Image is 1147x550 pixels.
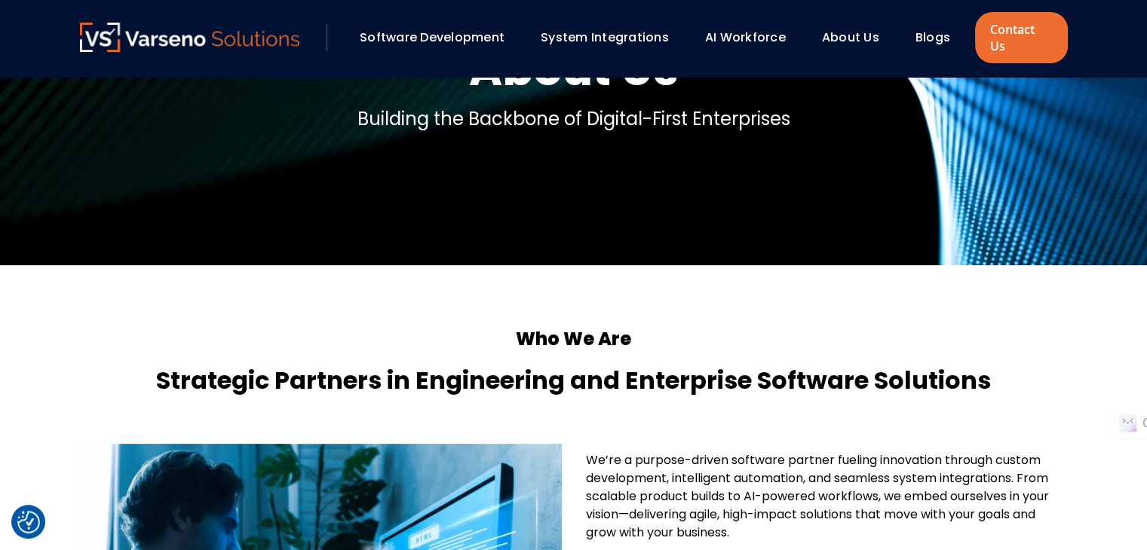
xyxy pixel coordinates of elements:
a: Contact Us [975,12,1067,63]
a: System Integrations [541,29,669,46]
span: We’re a purpose-driven software partner fueling innovation through custom development, intelligen... [586,451,1049,541]
div: About Us [814,25,900,50]
button: Cookie Settings [17,511,40,533]
h5: Who We Are [80,325,1068,353]
a: Software Development [360,29,504,46]
div: Blogs [908,25,971,50]
p: Building the Backbone of Digital-First Enterprises [357,105,790,133]
h1: About Us [469,39,679,99]
img: Revisit consent button [17,511,40,533]
a: Varseno Solutions – Product Engineering & IT Services [80,23,300,53]
div: Software Development [352,25,526,50]
h4: Strategic Partners in Engineering and Enterprise Software Solutions [80,362,1068,399]
img: Varseno Solutions – Product Engineering & IT Services [80,23,300,52]
a: AI Workforce [705,29,786,46]
div: AI Workforce [698,25,807,50]
a: About Us [822,29,879,46]
div: System Integrations [533,25,690,50]
a: Blogs [915,29,950,46]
